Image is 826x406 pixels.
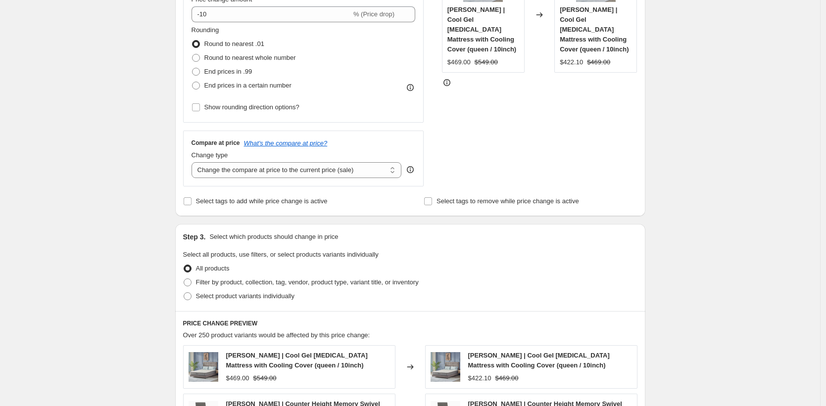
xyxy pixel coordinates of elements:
[209,232,338,242] p: Select which products should change in price
[475,57,498,67] strike: $549.00
[204,40,264,47] span: Round to nearest .01
[204,82,292,89] span: End prices in a certain number
[183,331,370,339] span: Over 250 product variants would be affected by this price change:
[183,251,379,258] span: Select all products, use filters, or select products variants individually
[437,197,579,205] span: Select tags to remove while price change is active
[447,6,516,53] span: [PERSON_NAME] | Cool Gel [MEDICAL_DATA] Mattress with Cooling Cover (queen / 10inch)
[196,265,230,272] span: All products
[183,319,637,327] h6: PRICE CHANGE PREVIEW
[353,10,394,18] span: % (Price drop)
[204,103,299,111] span: Show rounding direction options?
[431,352,460,382] img: 9a3d43f4-e9c2-4c65-b832-8ee546666f21.7af95174c055b34ce056da7847ed1f7a_80x.jpg
[405,165,415,175] div: help
[226,373,249,383] div: $469.00
[447,57,471,67] div: $469.00
[192,26,219,34] span: Rounding
[204,54,296,61] span: Round to nearest whole number
[468,352,610,369] span: [PERSON_NAME] | Cool Gel [MEDICAL_DATA] Mattress with Cooling Cover (queen / 10inch)
[560,57,583,67] div: $422.10
[244,139,328,147] button: What's the compare at price?
[183,232,206,242] h2: Step 3.
[196,292,294,300] span: Select product variants individually
[495,373,519,383] strike: $469.00
[192,151,228,159] span: Change type
[253,373,277,383] strike: $549.00
[192,139,240,147] h3: Compare at price
[196,278,419,286] span: Filter by product, collection, tag, vendor, product type, variant title, or inventory
[560,6,629,53] span: [PERSON_NAME] | Cool Gel [MEDICAL_DATA] Mattress with Cooling Cover (queen / 10inch)
[468,373,491,383] div: $422.10
[226,352,368,369] span: [PERSON_NAME] | Cool Gel [MEDICAL_DATA] Mattress with Cooling Cover (queen / 10inch)
[204,68,252,75] span: End prices in .99
[587,57,610,67] strike: $469.00
[196,197,328,205] span: Select tags to add while price change is active
[189,352,218,382] img: 9a3d43f4-e9c2-4c65-b832-8ee546666f21.7af95174c055b34ce056da7847ed1f7a_80x.jpg
[192,6,351,22] input: -15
